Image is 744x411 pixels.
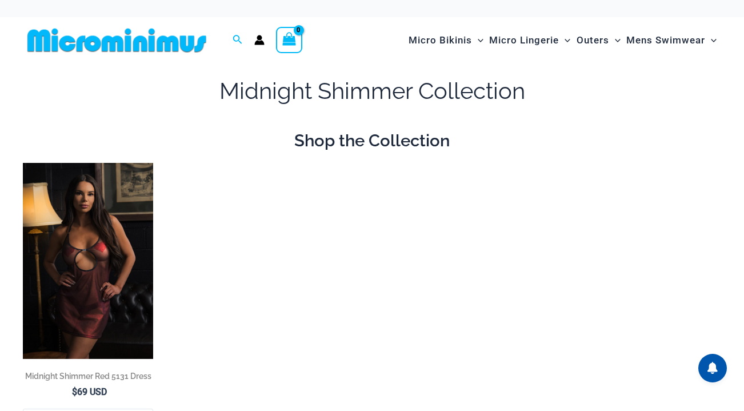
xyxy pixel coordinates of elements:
span: Menu Toggle [609,26,621,55]
h1: Midnight Shimmer Collection [23,75,721,107]
a: OutersMenu ToggleMenu Toggle [574,23,623,58]
span: Micro Bikinis [409,26,472,55]
bdi: 69 USD [72,386,107,397]
h2: Shop the Collection [23,130,721,151]
span: Menu Toggle [559,26,570,55]
span: Menu Toggle [472,26,483,55]
a: Search icon link [233,33,243,47]
h2: Midnight Shimmer Red 5131 Dress [23,370,153,382]
nav: Site Navigation [404,21,721,59]
a: Mens SwimwearMenu ToggleMenu Toggle [623,23,719,58]
img: MM SHOP LOGO FLAT [23,27,211,53]
a: View Shopping Cart, empty [276,27,302,53]
a: Account icon link [254,35,265,45]
span: $ [72,386,77,397]
span: Micro Lingerie [489,26,559,55]
a: Midnight Shimmer Red 5131 Dress 03v3Midnight Shimmer Red 5131 Dress 05Midnight Shimmer Red 5131 D... [23,163,153,359]
span: Menu Toggle [705,26,717,55]
a: Midnight Shimmer Red 5131 Dress [23,370,153,386]
a: Micro LingerieMenu ToggleMenu Toggle [486,23,573,58]
span: Outers [577,26,609,55]
span: Mens Swimwear [626,26,705,55]
a: Micro BikinisMenu ToggleMenu Toggle [406,23,486,58]
img: Midnight Shimmer Red 5131 Dress 03v3 [23,163,153,359]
